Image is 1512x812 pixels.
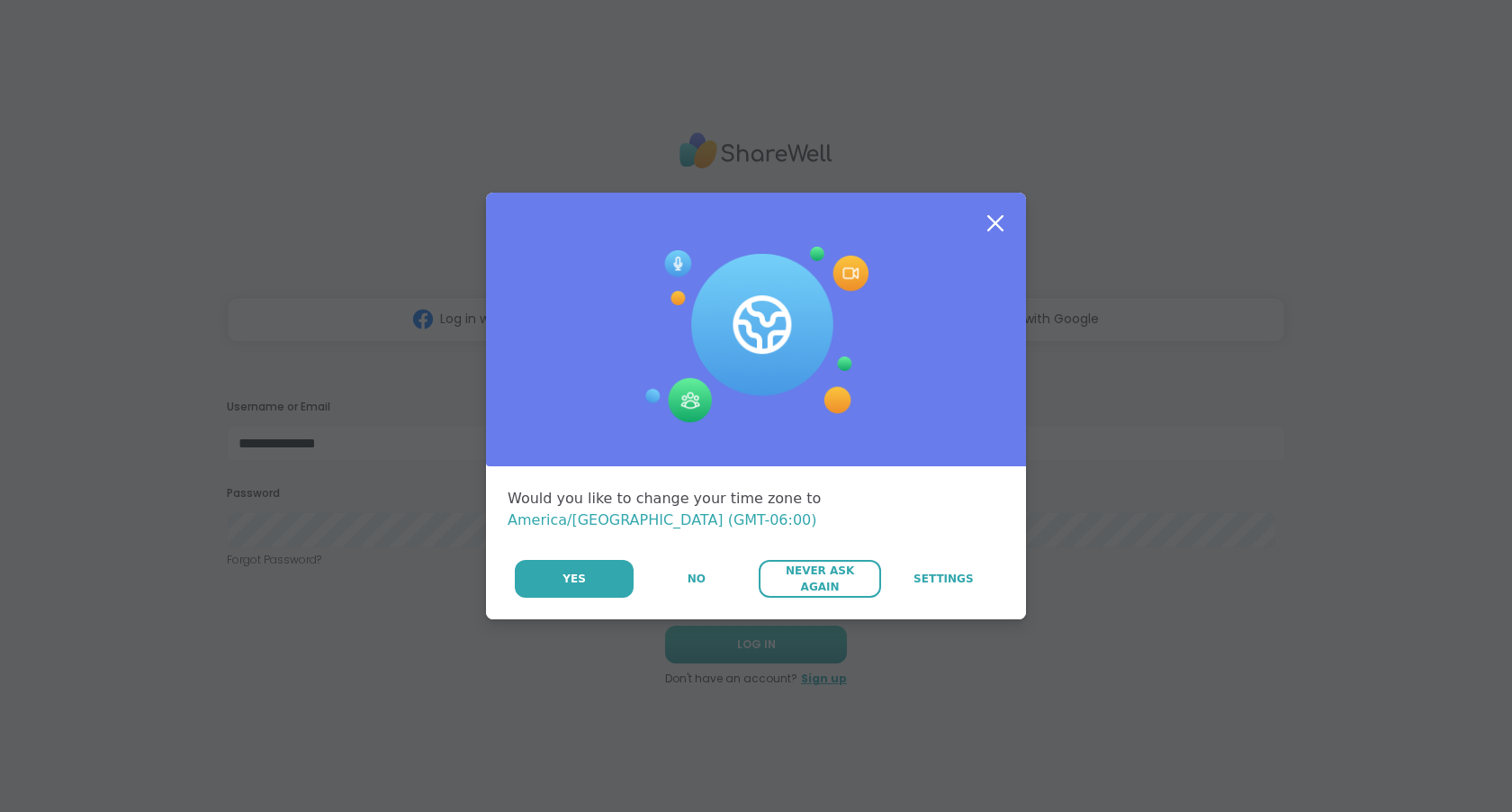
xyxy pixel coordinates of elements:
button: No [635,560,757,598]
img: Session Experience [643,247,868,423]
span: Never Ask Again [768,563,871,595]
span: No [688,571,706,587]
span: America/[GEOGRAPHIC_DATA] (GMT-06:00) [508,511,817,528]
a: Settings [883,560,1004,598]
button: Never Ask Again [759,560,880,598]
div: Would you like to change your time zone to [508,488,1004,531]
button: Yes [515,560,634,598]
span: Settings [913,571,974,587]
span: Yes [562,571,586,587]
